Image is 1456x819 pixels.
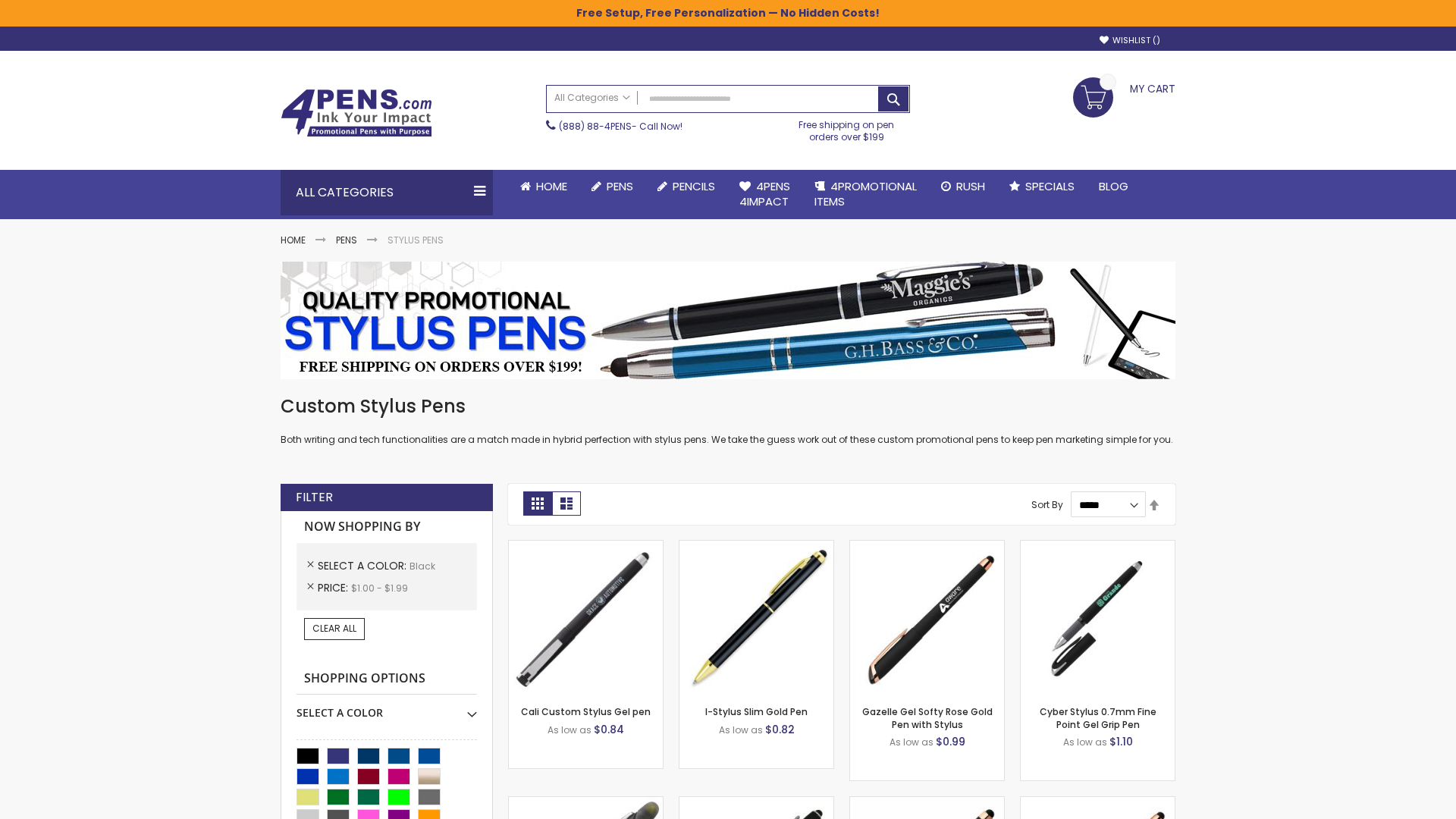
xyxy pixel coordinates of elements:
[281,394,1175,447] div: Both writing and tech functionalities are a match made in hybrid perfection with stylus pens. We ...
[1099,178,1128,194] span: Blog
[521,705,651,718] a: Cali Custom Stylus Gel pen
[336,234,357,246] a: Pens
[547,86,638,111] a: All Categories
[765,722,795,737] span: $0.82
[607,178,633,194] span: Pens
[1031,498,1063,511] label: Sort By
[297,511,477,543] strong: Now Shopping by
[1021,540,1175,553] a: Cyber Stylus 0.7mm Fine Point Gel Grip Pen-Black
[679,541,833,695] img: I-Stylus Slim Gold-Black
[783,113,911,143] div: Free shipping on pen orders over $199
[956,178,985,194] span: Rush
[719,723,763,736] span: As low as
[554,92,630,104] span: All Categories
[579,170,645,203] a: Pens
[281,170,493,215] div: All Categories
[997,170,1087,203] a: Specials
[318,558,409,573] span: Select A Color
[559,120,632,133] a: (888) 88-4PENS
[594,722,624,737] span: $0.84
[1040,705,1156,730] a: Cyber Stylus 0.7mm Fine Point Gel Grip Pen
[548,723,591,736] span: As low as
[281,262,1175,379] img: Stylus Pens
[850,540,1004,553] a: Gazelle Gel Softy Rose Gold Pen with Stylus-Black
[1021,796,1175,809] a: Gazelle Gel Softy Rose Gold Pen with Stylus - ColorJet-Black
[318,580,351,595] span: Price
[312,622,356,635] span: Clear All
[559,120,682,133] span: - Call Now!
[1025,178,1075,194] span: Specials
[1021,541,1175,695] img: Cyber Stylus 0.7mm Fine Point Gel Grip Pen-Black
[929,170,997,203] a: Rush
[679,540,833,553] a: I-Stylus Slim Gold-Black
[296,489,333,506] strong: Filter
[1063,736,1107,748] span: As low as
[297,663,477,695] strong: Shopping Options
[802,170,929,219] a: 4PROMOTIONALITEMS
[281,394,1175,419] h1: Custom Stylus Pens
[727,170,802,219] a: 4Pens4impact
[1100,35,1160,46] a: Wishlist
[304,618,365,639] a: Clear All
[297,695,477,720] div: Select A Color
[850,541,1004,695] img: Gazelle Gel Softy Rose Gold Pen with Stylus-Black
[679,796,833,809] a: Custom Soft Touch® Metal Pens with Stylus-Black
[409,560,435,573] span: Black
[388,234,444,246] strong: Stylus Pens
[523,491,552,516] strong: Grid
[739,178,790,209] span: 4Pens 4impact
[536,178,567,194] span: Home
[862,705,993,730] a: Gazelle Gel Softy Rose Gold Pen with Stylus
[814,178,917,209] span: 4PROMOTIONAL ITEMS
[705,705,808,718] a: I-Stylus Slim Gold Pen
[351,582,408,595] span: $1.00 - $1.99
[1109,734,1133,749] span: $1.10
[645,170,727,203] a: Pencils
[1087,170,1141,203] a: Blog
[281,234,306,246] a: Home
[509,540,663,553] a: Cali Custom Stylus Gel pen-Black
[890,736,934,748] span: As low as
[508,170,579,203] a: Home
[509,541,663,695] img: Cali Custom Stylus Gel pen-Black
[509,796,663,809] a: Souvenir® Jalan Highlighter Stylus Pen Combo-Black
[673,178,715,194] span: Pencils
[850,796,1004,809] a: Islander Softy Rose Gold Gel Pen with Stylus-Black
[936,734,965,749] span: $0.99
[281,89,432,137] img: 4Pens Custom Pens and Promotional Products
